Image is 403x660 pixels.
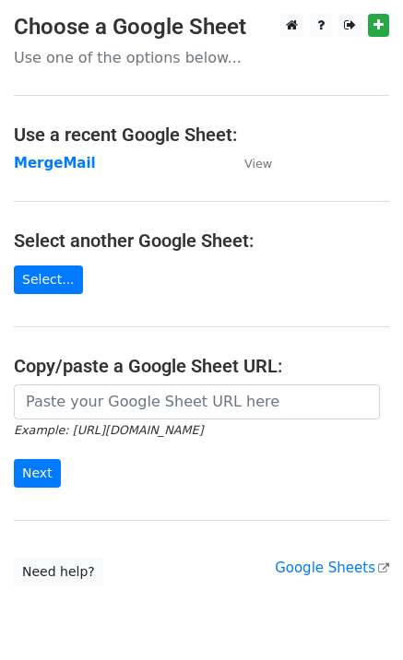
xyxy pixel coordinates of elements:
a: View [226,155,272,171]
h4: Copy/paste a Google Sheet URL: [14,355,389,377]
a: Need help? [14,558,103,586]
h3: Choose a Google Sheet [14,14,389,41]
input: Paste your Google Sheet URL here [14,384,380,419]
a: MergeMail [14,155,96,171]
small: View [244,157,272,171]
h4: Use a recent Google Sheet: [14,124,389,146]
small: Example: [URL][DOMAIN_NAME] [14,423,203,437]
p: Use one of the options below... [14,48,389,67]
h4: Select another Google Sheet: [14,230,389,252]
a: Google Sheets [275,560,389,576]
input: Next [14,459,61,488]
a: Select... [14,265,83,294]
